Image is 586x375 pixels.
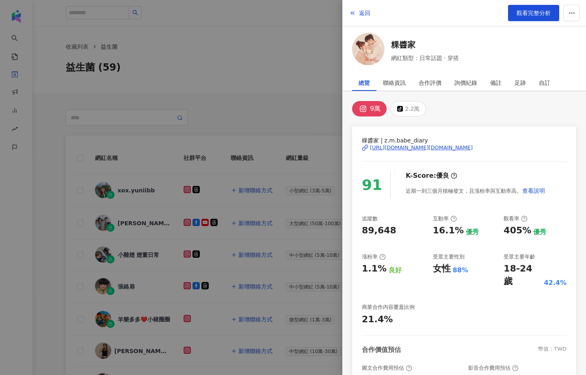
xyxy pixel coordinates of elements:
a: 觀看完整分析 [508,5,559,21]
button: 查看說明 [522,183,545,199]
div: 優良 [436,171,449,180]
span: 粿醬家 | z.m.babe_diary [362,136,567,145]
div: 21.4% [362,313,393,326]
div: 商業合作內容覆蓋比例 [362,304,415,311]
div: 89,648 [362,224,396,237]
div: 影音合作費用預估 [468,364,519,372]
button: 2.2萬 [391,101,426,116]
div: 受眾主要年齡 [504,253,535,261]
div: 88% [453,266,468,275]
a: 粿醬家 [391,39,459,50]
div: [URL][DOMAIN_NAME][DOMAIN_NAME] [370,144,473,151]
div: 16.1% [433,224,464,237]
div: 幣值：TWD [538,345,567,354]
div: 91 [362,174,382,197]
div: 2.2萬 [405,103,419,114]
div: 42.4% [544,278,567,287]
span: 網紅類型：日常話題 · 穿搭 [391,54,459,62]
div: 自訂 [539,75,550,91]
div: 受眾主要性別 [433,253,465,261]
div: 405% [504,224,531,237]
a: [URL][DOMAIN_NAME][DOMAIN_NAME] [362,144,567,151]
img: KOL Avatar [352,33,385,65]
div: 良好 [389,266,402,275]
div: 9萬 [370,103,381,114]
div: 備註 [490,75,502,91]
div: 優秀 [533,228,546,237]
div: 合作價值預估 [362,345,401,354]
span: 查看說明 [522,187,545,194]
span: 觀看完整分析 [517,10,551,16]
div: 合作評價 [419,75,441,91]
div: 1.1% [362,263,387,275]
button: 返回 [349,5,371,21]
a: KOL Avatar [352,33,385,68]
div: 漲粉率 [362,253,386,261]
div: 詢價紀錄 [454,75,477,91]
div: 總覽 [359,75,370,91]
div: 聯絡資訊 [383,75,406,91]
div: 近期一到三個月積極發文，且漲粉率與互動率高。 [406,183,545,199]
div: 觀看率 [504,215,528,222]
div: 18-24 歲 [504,263,542,288]
div: 圖文合作費用預估 [362,364,412,372]
div: 追蹤數 [362,215,378,222]
div: 女性 [433,263,451,275]
div: K-Score : [406,171,457,180]
button: 9萬 [352,101,387,116]
div: 優秀 [466,228,479,237]
span: 返回 [359,10,370,16]
div: 足跡 [515,75,526,91]
div: 互動率 [433,215,457,222]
